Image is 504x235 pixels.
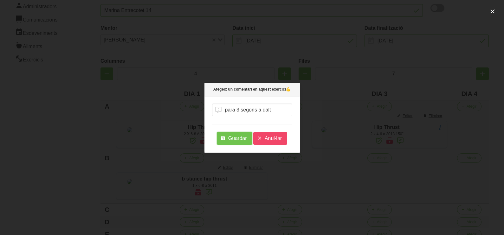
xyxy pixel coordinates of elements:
[217,132,252,145] button: Guardar
[253,132,287,145] button: Anul·lar
[228,135,247,142] span: Guardar
[204,83,300,96] p: Afegeix un comentari en aquest exercici💪
[212,104,292,116] input: Comentari
[265,135,282,142] span: Anul·lar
